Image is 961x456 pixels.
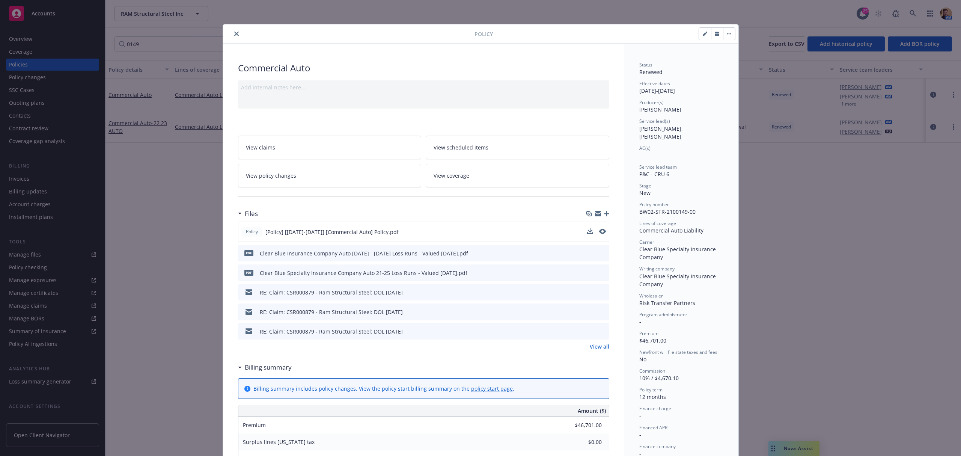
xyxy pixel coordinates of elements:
[426,164,609,187] a: View coverage
[639,387,663,393] span: Policy term
[238,362,292,372] div: Billing summary
[639,299,695,307] span: Risk Transfer Partners
[238,62,609,74] div: Commercial Auto
[639,171,669,178] span: P&C - CRU 6
[639,118,670,124] span: Service lead(s)
[243,421,266,429] span: Premium
[474,30,493,38] span: Policy
[599,228,606,236] button: preview file
[238,209,258,219] div: Files
[639,356,646,363] span: No
[639,405,671,412] span: Finance charge
[243,438,315,445] span: Surplus lines [US_STATE] tax
[639,246,717,261] span: Clear Blue Specialty Insurance Company
[599,328,606,335] button: preview file
[590,343,609,350] a: View all
[471,385,513,392] a: policy start page
[587,228,593,234] button: download file
[639,80,723,95] div: [DATE] - [DATE]
[639,412,641,420] span: -
[599,269,606,277] button: preview file
[260,269,467,277] div: Clear Blue Specialty Insurance Company Auto 21-25 Loss Runs - Valued [DATE].pdf
[639,266,675,272] span: Writing company
[260,249,468,257] div: Clear Blue Insurance Company Auto [DATE] - [DATE] Loss Runs - Valued [DATE].pdf
[639,201,669,208] span: Policy number
[639,220,676,226] span: Lines of coverage
[639,208,696,215] span: BW02-STR-2100149-00
[587,288,593,296] button: download file
[599,308,606,316] button: preview file
[639,318,641,325] span: -
[232,29,241,38] button: close
[639,164,677,170] span: Service lead team
[557,436,606,448] input: 0.00
[238,136,422,159] a: View claims
[245,362,292,372] h3: Billing summary
[639,152,641,159] span: -
[639,337,666,344] span: $46,701.00
[639,330,658,337] span: Premium
[599,229,606,234] button: preview file
[639,62,652,68] span: Status
[260,308,403,316] div: RE: Claim: CSR000879 - Ram Structural Steel: DOL [DATE]
[639,393,666,400] span: 12 months
[587,328,593,335] button: download file
[238,164,422,187] a: View policy changes
[245,209,258,219] h3: Files
[639,374,679,382] span: 10% / $4,670.10
[587,308,593,316] button: download file
[253,385,514,393] div: Billing summary includes policy changes. View the policy start billing summary on the .
[639,431,641,438] span: -
[244,270,253,275] span: pdf
[639,239,654,245] span: Carrier
[265,228,399,236] span: [Policy] [[DATE]-[DATE]] [Commercial Auto] Policy.pdf
[639,106,681,113] span: [PERSON_NAME]
[599,288,606,296] button: preview file
[587,249,593,257] button: download file
[426,136,609,159] a: View scheduled items
[260,288,403,296] div: RE: Claim: CSR000879 - Ram Structural Steel: DOL [DATE]
[260,328,403,335] div: RE: Claim: CSR000879 - Ram Structural Steel: DOL [DATE]
[639,443,676,450] span: Finance company
[639,125,684,140] span: [PERSON_NAME], [PERSON_NAME]
[639,80,670,87] span: Effective dates
[639,368,665,374] span: Commission
[246,143,275,151] span: View claims
[639,293,663,299] span: Wholesaler
[639,424,667,431] span: Financed APR
[557,420,606,431] input: 0.00
[244,250,253,256] span: pdf
[587,269,593,277] button: download file
[639,145,651,151] span: AC(s)
[599,249,606,257] button: preview file
[639,311,687,318] span: Program administrator
[639,183,651,189] span: Stage
[434,143,488,151] span: View scheduled items
[434,172,469,180] span: View coverage
[578,407,606,415] span: Amount ($)
[639,68,663,75] span: Renewed
[246,172,296,180] span: View policy changes
[639,226,723,234] div: Commercial Auto Liability
[639,189,651,196] span: New
[639,99,664,106] span: Producer(s)
[241,83,606,91] div: Add internal notes here...
[244,228,259,235] span: Policy
[639,349,717,355] span: Newfront will file state taxes and fees
[587,228,593,236] button: download file
[639,273,717,288] span: Clear Blue Specialty Insurance Company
